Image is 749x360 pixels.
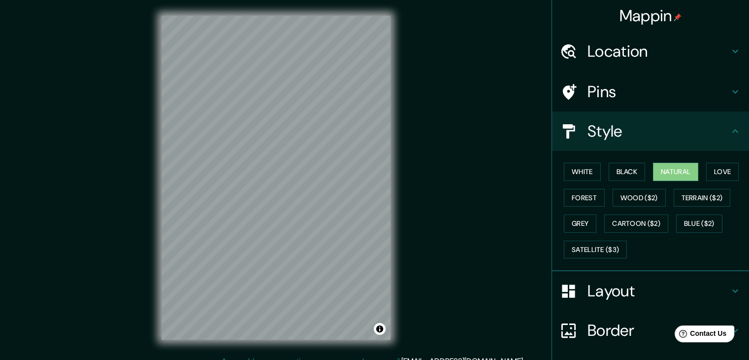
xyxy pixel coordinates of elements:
button: Forest [564,189,605,207]
h4: Style [587,121,729,141]
h4: Location [587,41,729,61]
button: Natural [653,163,698,181]
button: Satellite ($3) [564,241,627,259]
div: Pins [552,72,749,111]
div: Border [552,311,749,350]
h4: Mappin [619,6,682,26]
div: Style [552,111,749,151]
img: pin-icon.png [674,13,682,21]
h4: Pins [587,82,729,102]
iframe: Help widget launcher [661,322,738,349]
button: Black [609,163,646,181]
button: White [564,163,601,181]
button: Love [706,163,739,181]
button: Wood ($2) [613,189,666,207]
button: Toggle attribution [374,323,386,335]
h4: Layout [587,281,729,301]
button: Terrain ($2) [674,189,731,207]
div: Location [552,32,749,71]
h4: Border [587,321,729,340]
button: Blue ($2) [676,215,722,233]
button: Grey [564,215,596,233]
div: Layout [552,271,749,311]
canvas: Map [162,16,391,340]
button: Cartoon ($2) [604,215,668,233]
